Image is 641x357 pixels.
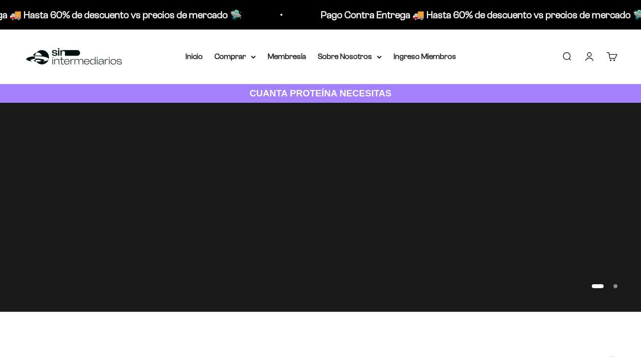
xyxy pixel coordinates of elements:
a: Membresía [268,52,306,60]
summary: Comprar [214,50,256,63]
a: Inicio [185,52,203,60]
a: Ingreso Miembros [394,52,456,60]
strong: CUANTA PROTEÍNA NECESITAS [249,88,392,98]
summary: Sobre Nosotros [318,50,382,63]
